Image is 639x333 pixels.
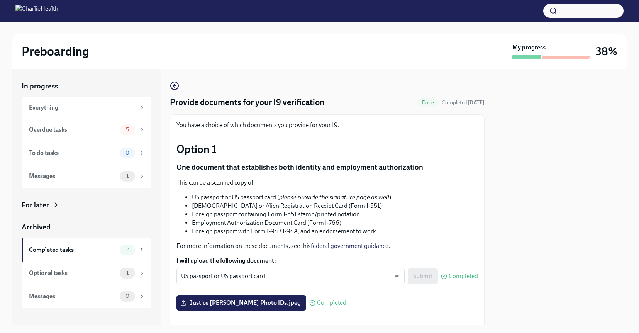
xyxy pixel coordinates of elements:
p: One document that establishes both identity and employment authorization [176,162,478,172]
a: To do tasks0 [22,141,151,165]
h2: Preboarding [22,44,89,59]
li: Employment Authorization Document Card (Form I-766) [192,219,478,227]
div: Overdue tasks [29,126,117,134]
h4: Provide documents for your I9 verification [170,97,325,108]
span: Completed [317,300,346,306]
span: September 30th, 2025 12:02 [442,99,485,106]
img: CharlieHealth [15,5,58,17]
p: For more information on these documents, see this . [176,242,478,250]
div: Completed tasks [29,246,117,254]
span: Done [417,100,439,105]
div: Messages [29,172,117,180]
a: Messages0 [22,285,151,308]
p: Option 1 [176,142,478,156]
div: Everything [29,104,135,112]
span: 0 [121,293,134,299]
a: For later [22,200,151,210]
span: 1 [122,173,133,179]
a: Messages1 [22,165,151,188]
span: 2 [121,247,133,253]
span: 0 [121,150,134,156]
strong: [DATE] [468,99,485,106]
li: Foreign passport with Form I-94 / I-94A, and an endorsement to work [192,227,478,236]
h3: 38% [596,44,617,58]
a: federal government guidance [311,242,388,250]
li: Foreign passport containing Form I-551 stamp/printed notation [192,210,478,219]
div: Messages [29,292,117,301]
p: You have a choice of which documents you provide for your I9. [176,121,478,129]
span: Completed [449,273,478,279]
label: Justice [PERSON_NAME] Photo IDs.jpeg [176,295,306,311]
div: Optional tasks [29,269,117,277]
span: 1 [122,270,133,276]
li: [DEMOGRAPHIC_DATA] or Alien Registration Receipt Card (Form I-551) [192,202,478,210]
div: US passport or US passport card [176,268,405,284]
em: please provide the signature page as well [279,194,389,201]
a: Archived [22,222,151,232]
strong: My progress [512,43,546,52]
a: Completed tasks2 [22,238,151,262]
a: Optional tasks1 [22,262,151,285]
a: Everything [22,97,151,118]
div: For later [22,200,49,210]
label: I will upload the following document: [176,257,478,265]
span: 5 [121,127,134,133]
a: Overdue tasks5 [22,118,151,141]
span: Justice [PERSON_NAME] Photo IDs.jpeg [182,299,301,307]
div: To do tasks [29,149,117,157]
span: Completed [442,99,485,106]
a: In progress [22,81,151,91]
p: This can be a scanned copy of: [176,178,478,187]
li: US passport or US passport card ( ) [192,193,478,202]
